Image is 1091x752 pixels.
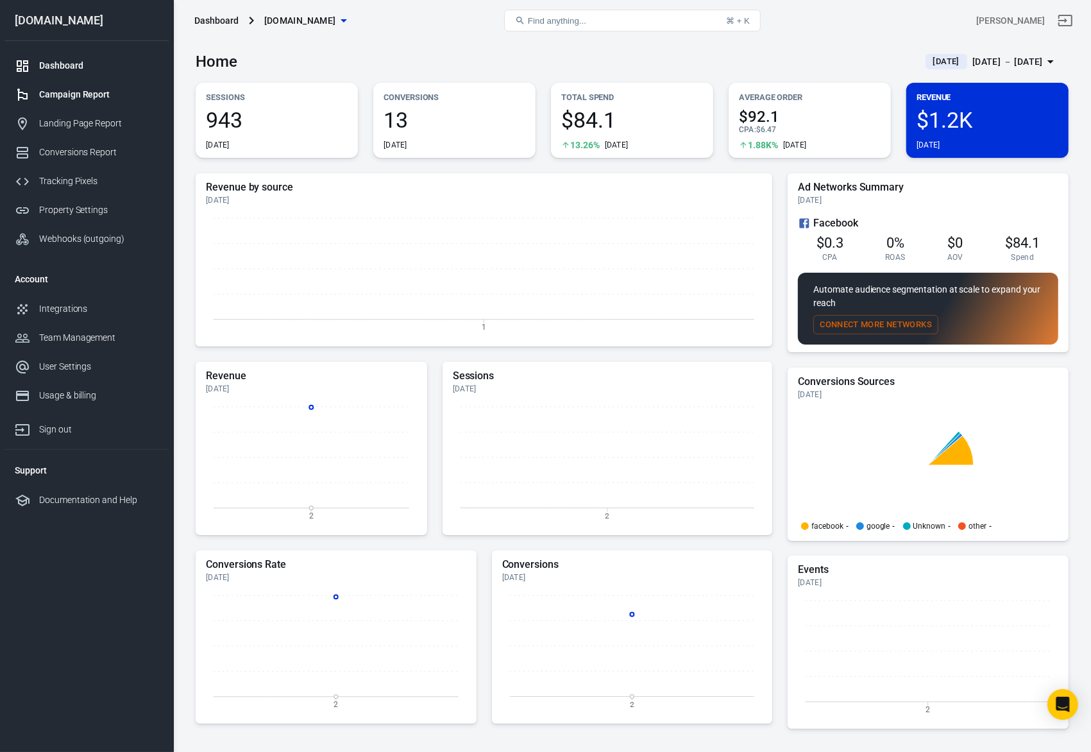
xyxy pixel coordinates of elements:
p: Unknown [913,522,946,530]
div: Sign out [39,423,158,436]
div: [DATE] [384,140,407,150]
span: CPA : [739,125,756,134]
span: Find anything... [528,16,586,26]
button: [DATE][DATE] － [DATE] [915,51,1069,73]
svg: Facebook Ads [798,216,811,231]
div: [DOMAIN_NAME] [4,15,169,26]
div: Webhooks (outgoing) [39,232,158,246]
span: 1.88K% [748,141,778,150]
tspan: 2 [605,511,610,520]
div: User Settings [39,360,158,373]
span: $6.47 [756,125,776,134]
a: Campaign Report [4,80,169,109]
a: Landing Page Report [4,109,169,138]
li: Account [4,264,169,295]
a: Sign out [1050,5,1081,36]
span: AOV [947,252,963,262]
a: Integrations [4,295,169,323]
button: Find anything...⌘ + K [504,10,761,31]
span: Spend [1011,252,1035,262]
div: Usage & billing [39,389,158,402]
div: Conversions Report [39,146,158,159]
div: Integrations [39,302,158,316]
span: twothreadsbyedmonds.com [264,13,336,29]
a: Conversions Report [4,138,169,167]
tspan: 2 [309,511,314,520]
h5: Revenue by source [206,181,762,194]
span: $92.1 [739,109,881,124]
li: Support [4,455,169,486]
div: Account id: GO1HsbMZ [977,14,1045,28]
p: Automate audience segmentation at scale to expand your reach [813,283,1043,310]
h3: Home [196,53,237,71]
div: [DATE] [206,195,762,205]
div: [DATE] [502,572,763,583]
p: Conversions [384,90,525,104]
div: Facebook [798,216,1058,231]
p: facebook [811,522,843,530]
span: $1.2K [917,109,1058,131]
span: 0% [886,235,904,251]
h5: Conversions Rate [206,558,466,571]
span: 13.26% [570,141,600,150]
a: Webhooks (outgoing) [4,225,169,253]
p: Average Order [739,90,881,104]
a: Dashboard [4,51,169,80]
span: - [948,522,951,530]
div: ⌘ + K [726,16,750,26]
div: Dashboard [39,59,158,73]
div: [DATE] [917,140,940,150]
div: Documentation and Help [39,493,158,507]
div: [DATE] [605,140,629,150]
a: User Settings [4,352,169,381]
span: - [989,522,992,530]
a: Property Settings [4,196,169,225]
span: $84.1 [561,109,703,131]
p: google [867,522,890,530]
h5: Sessions [453,370,763,382]
p: Revenue [917,90,1058,104]
span: $0 [948,235,963,251]
div: [DATE] [798,577,1058,588]
div: [DATE] [798,195,1058,205]
div: Campaign Report [39,88,158,101]
span: $84.1 [1005,235,1040,251]
div: [DATE] － [DATE] [972,54,1043,70]
div: Property Settings [39,203,158,217]
h5: Revenue [206,370,417,382]
div: [DATE] [783,140,807,150]
div: [DATE] [206,140,230,150]
div: [DATE] [798,389,1058,400]
span: CPA [822,252,838,262]
p: other [968,522,986,530]
span: - [846,522,849,530]
a: Usage & billing [4,381,169,410]
div: [DATE] [206,572,466,583]
h5: Conversions Sources [798,375,1058,388]
h5: Conversions [502,558,763,571]
tspan: 2 [630,700,634,709]
a: Team Management [4,323,169,352]
a: Sign out [4,410,169,444]
button: Connect More Networks [813,315,938,335]
p: Sessions [206,90,348,104]
div: [DATE] [453,384,763,394]
span: ROAS [885,252,905,262]
span: - [893,522,895,530]
p: Total Spend [561,90,703,104]
div: Team Management [39,331,158,345]
span: 13 [384,109,525,131]
div: Landing Page Report [39,117,158,130]
span: $0.3 [816,235,843,251]
h5: Events [798,563,1058,576]
span: 943 [206,109,348,131]
button: [DOMAIN_NAME] [259,9,351,33]
div: Open Intercom Messenger [1047,689,1078,720]
a: Tracking Pixels [4,167,169,196]
div: Dashboard [194,14,239,27]
span: [DATE] [928,55,965,68]
tspan: 2 [926,706,931,715]
tspan: 1 [482,323,486,332]
tspan: 2 [334,700,338,709]
div: [DATE] [206,384,417,394]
